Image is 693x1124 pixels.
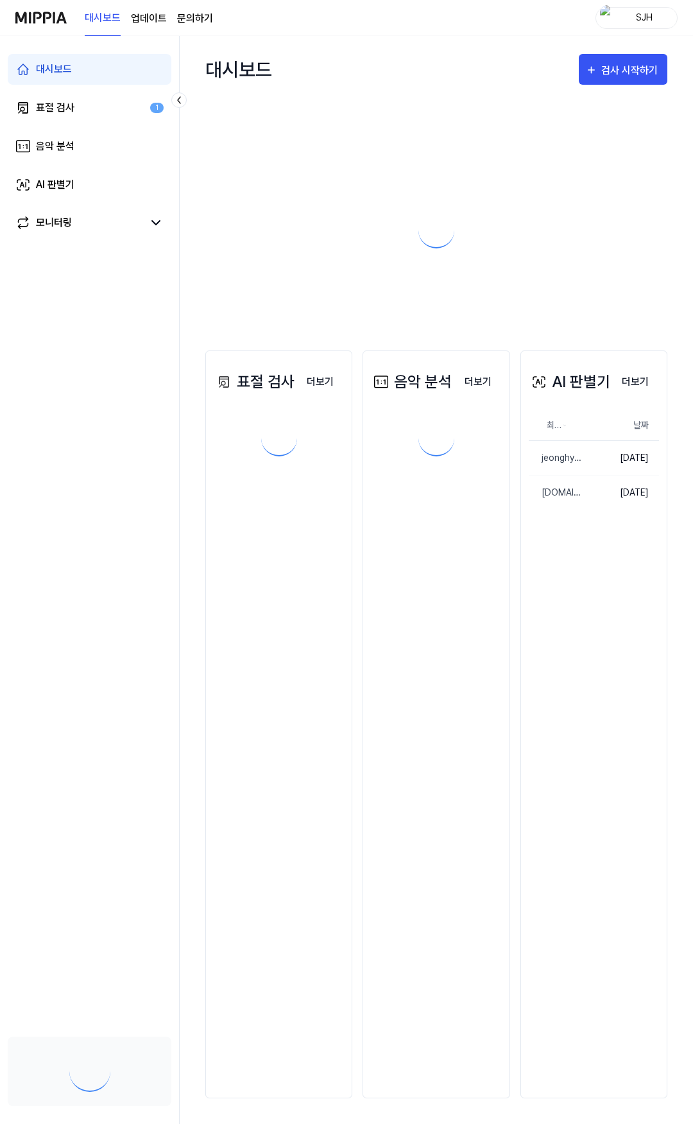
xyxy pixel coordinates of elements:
button: 검사 시작하기 [579,54,667,85]
div: AI 판별기 [36,177,74,193]
div: jeonghyeon & Noisy Choice - Too Far | Future House | NCS - Copyright Free Music [529,451,585,465]
div: 1 [150,103,164,114]
div: 음악 분석 [36,139,74,154]
a: 문의하기 [177,11,213,26]
button: 더보기 [454,369,502,395]
a: 모니터링 [15,215,143,230]
a: 업데이트 [131,11,167,26]
div: 표절 검사 [214,370,295,393]
div: SJH [619,10,669,24]
button: 더보기 [612,369,659,395]
a: 대시보드 [85,1,121,36]
a: 대시보드 [8,54,171,85]
a: AI 판별기 [8,169,171,200]
th: 날짜 [585,410,659,441]
div: 모니터링 [36,215,72,230]
a: 음악 분석 [8,131,171,162]
div: 표절 검사 [36,100,74,116]
button: 더보기 [296,369,344,395]
a: [DOMAIN_NAME] - 인간극장 오프닝 [529,476,585,510]
button: profileSJH [595,7,678,29]
div: 대시보드 [36,62,72,77]
td: [DATE] [585,476,659,510]
div: 대시보드 [205,49,272,90]
div: AI 판별기 [529,370,610,393]
img: profile [600,5,615,31]
a: jeonghyeon & Noisy Choice - Too Far | Future House | NCS - Copyright Free Music [529,441,585,475]
div: 음악 분석 [371,370,452,393]
td: [DATE] [585,441,659,476]
div: 검사 시작하기 [601,62,661,79]
div: [DOMAIN_NAME] - 인간극장 오프닝 [529,486,585,499]
a: 표절 검사1 [8,92,171,123]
